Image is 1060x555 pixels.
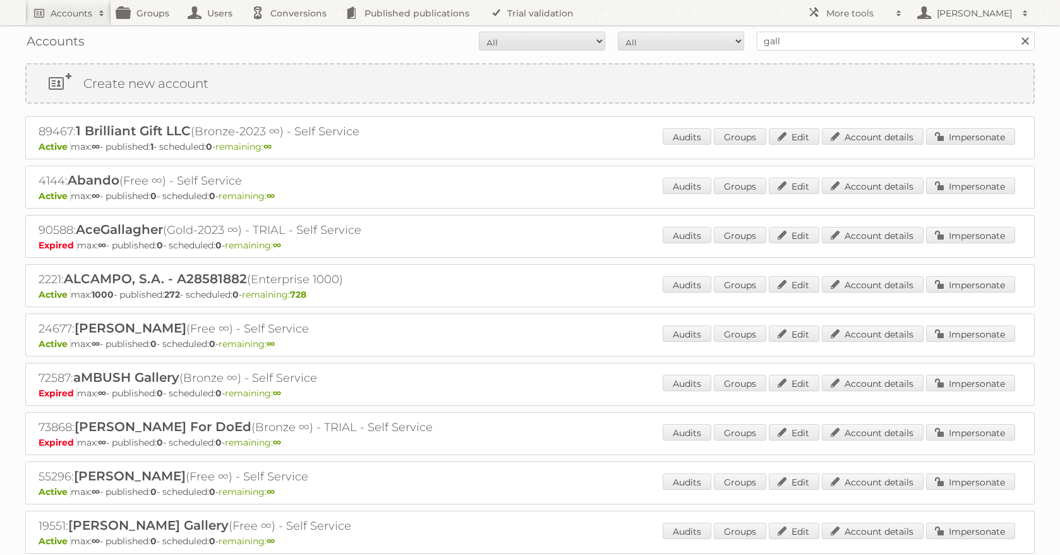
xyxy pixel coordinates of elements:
[39,222,481,238] h2: 90588: (Gold-2023 ∞) - TRIAL - Self Service
[219,338,275,350] span: remaining:
[39,535,1021,547] p: max: - published: - scheduled: -
[663,523,711,539] a: Audits
[76,222,163,237] span: AceGallagher
[769,128,819,145] a: Edit
[206,141,212,152] strong: 0
[663,178,711,194] a: Audits
[98,387,106,399] strong: ∞
[714,276,766,293] a: Groups
[822,227,924,243] a: Account details
[714,178,766,194] a: Groups
[215,240,222,251] strong: 0
[51,7,92,20] h2: Accounts
[39,271,481,288] h2: 2221: (Enterprise 1000)
[209,338,215,350] strong: 0
[92,338,100,350] strong: ∞
[663,227,711,243] a: Audits
[150,338,157,350] strong: 0
[39,387,1021,399] p: max: - published: - scheduled: -
[822,326,924,342] a: Account details
[714,128,766,145] a: Groups
[39,141,1021,152] p: max: - published: - scheduled: -
[215,141,272,152] span: remaining:
[663,424,711,441] a: Audits
[663,276,711,293] a: Audits
[215,437,222,448] strong: 0
[157,240,163,251] strong: 0
[39,190,71,202] span: Active
[39,173,481,189] h2: 4144: (Free ∞) - Self Service
[273,387,281,399] strong: ∞
[39,240,77,251] span: Expired
[926,523,1015,539] a: Impersonate
[826,7,889,20] h2: More tools
[267,190,275,202] strong: ∞
[934,7,1016,20] h2: [PERSON_NAME]
[290,289,306,300] strong: 728
[219,190,275,202] span: remaining:
[822,128,924,145] a: Account details
[926,326,1015,342] a: Impersonate
[92,141,100,152] strong: ∞
[39,190,1021,202] p: max: - published: - scheduled: -
[39,437,1021,448] p: max: - published: - scheduled: -
[39,338,71,350] span: Active
[164,289,180,300] strong: 272
[39,535,71,547] span: Active
[92,190,100,202] strong: ∞
[926,424,1015,441] a: Impersonate
[232,289,239,300] strong: 0
[76,123,191,138] span: 1 Brilliant Gift LLC
[39,141,71,152] span: Active
[39,289,1021,300] p: max: - published: - scheduled: -
[769,178,819,194] a: Edit
[267,535,275,547] strong: ∞
[75,419,251,434] span: [PERSON_NAME] For DoEd
[242,289,306,300] span: remaining:
[39,338,1021,350] p: max: - published: - scheduled: -
[39,518,481,534] h2: 19551: (Free ∞) - Self Service
[150,486,157,497] strong: 0
[663,473,711,490] a: Audits
[822,523,924,539] a: Account details
[769,424,819,441] a: Edit
[39,240,1021,251] p: max: - published: - scheduled: -
[68,173,119,188] span: Abando
[926,227,1015,243] a: Impersonate
[267,338,275,350] strong: ∞
[663,128,711,145] a: Audits
[92,289,114,300] strong: 1000
[39,370,481,386] h2: 72587: (Bronze ∞) - Self Service
[209,190,215,202] strong: 0
[822,375,924,391] a: Account details
[267,486,275,497] strong: ∞
[75,320,186,336] span: [PERSON_NAME]
[39,468,481,485] h2: 55296: (Free ∞) - Self Service
[73,370,179,385] span: aMBUSH Gallery
[769,523,819,539] a: Edit
[926,128,1015,145] a: Impersonate
[273,240,281,251] strong: ∞
[714,473,766,490] a: Groups
[225,387,281,399] span: remaining:
[926,276,1015,293] a: Impersonate
[714,424,766,441] a: Groups
[150,141,154,152] strong: 1
[150,535,157,547] strong: 0
[822,473,924,490] a: Account details
[926,178,1015,194] a: Impersonate
[98,437,106,448] strong: ∞
[769,473,819,490] a: Edit
[769,375,819,391] a: Edit
[215,387,222,399] strong: 0
[64,271,247,286] span: ALCAMPO, S.A. - A28581882
[273,437,281,448] strong: ∞
[209,535,215,547] strong: 0
[219,486,275,497] span: remaining:
[769,227,819,243] a: Edit
[157,437,163,448] strong: 0
[39,486,71,497] span: Active
[157,387,163,399] strong: 0
[209,486,215,497] strong: 0
[663,326,711,342] a: Audits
